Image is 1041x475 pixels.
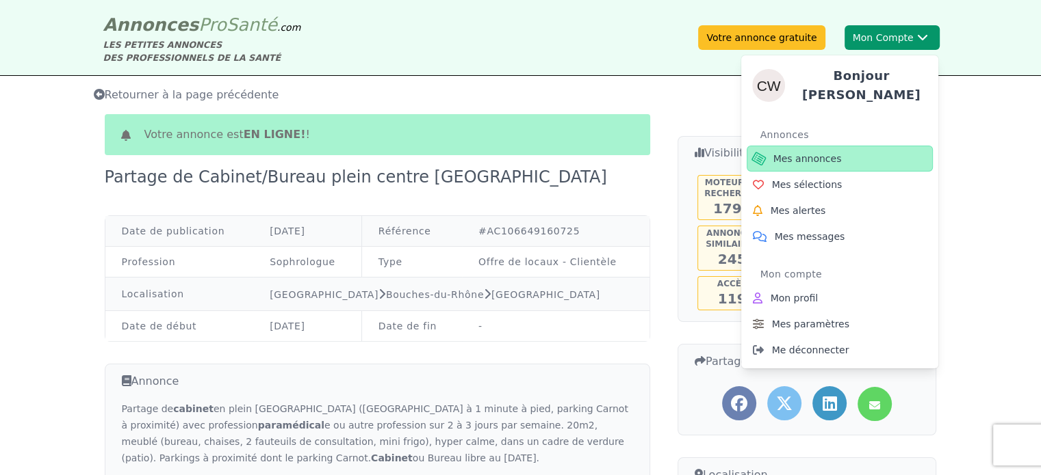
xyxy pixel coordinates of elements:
a: Partager l'annonce sur Twitter [767,386,801,420]
span: Mes alertes [771,204,826,217]
strong: Cabinet [371,452,413,463]
span: Mon profil [771,291,819,305]
h4: Bonjour [PERSON_NAME] [796,66,927,105]
td: [DATE] [253,216,361,247]
h5: Annonces similaires [699,228,765,249]
div: Partage de en plein [GEOGRAPHIC_DATA] ([GEOGRAPHIC_DATA] à 1 minute à pied, parking Carnot à prox... [122,401,633,466]
h5: Accès [699,278,765,289]
span: Me déconnecter [772,343,849,357]
h3: Partager cette annonce... [695,353,920,370]
span: .com [277,22,300,33]
a: Votre annonce gratuite [698,25,825,50]
a: Partager l'annonce sur LinkedIn [812,386,847,420]
a: [GEOGRAPHIC_DATA] [491,289,600,300]
td: Référence [361,216,462,247]
td: #AC106649160725 [462,216,650,247]
span: Mes messages [775,230,845,243]
span: Santé [227,14,277,35]
td: Date de début [105,311,254,342]
div: Mon compte [760,263,933,285]
a: Me déconnecter [747,337,933,363]
a: Bouches-du-Rhône [386,289,484,300]
span: Mes paramètres [772,317,849,331]
div: LES PETITES ANNONCES DES PROFESSIONNELS DE LA SANTÉ [103,38,301,64]
strong: paramédical [258,420,324,431]
td: [DATE] [253,311,361,342]
h5: Moteur de recherche [699,177,765,199]
a: Offre de locaux - Clientèle [478,256,617,267]
a: Partager l'annonce par mail [858,387,892,421]
td: Date de publication [105,216,254,247]
span: 119 [718,290,747,307]
a: Partager l'annonce sur Facebook [722,386,756,420]
span: 1797 [713,200,751,217]
a: Mes messages [747,223,933,249]
a: AnnoncesProSanté.com [103,14,301,35]
td: Date de fin [361,311,462,342]
h3: Annonce [122,372,633,390]
span: Mes sélections [772,178,843,191]
a: Mon profil [747,285,933,311]
div: Annonces [760,124,933,146]
div: Partage de Cabinet/Bureau plein centre [GEOGRAPHIC_DATA] [105,166,615,188]
a: Mes paramètres [747,311,933,337]
span: Mes annonces [773,152,842,165]
span: 245 [718,251,747,267]
i: Retourner à la liste [94,89,105,100]
td: Type [361,247,462,277]
a: Sophrologue [270,256,335,267]
span: Retourner à la page précédente [94,88,279,101]
span: Annonces [103,14,199,35]
td: - [462,311,650,342]
button: Mon ComptecatherineBonjour [PERSON_NAME]AnnoncesMes annoncesMes sélectionsMes alertesMes messages... [845,25,940,50]
strong: cabinet [173,403,214,414]
span: Votre annonce est ! [144,126,310,143]
a: Mes annonces [747,146,933,172]
a: Mes sélections [747,172,933,198]
img: catherine [752,69,785,102]
td: Profession [105,247,254,277]
a: Mes alertes [747,198,933,223]
span: Pro [198,14,227,35]
a: [GEOGRAPHIC_DATA] [270,289,378,300]
b: en ligne! [244,128,306,141]
h3: Visibilité de l'annonce... [695,145,920,161]
td: Localisation [105,277,254,311]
